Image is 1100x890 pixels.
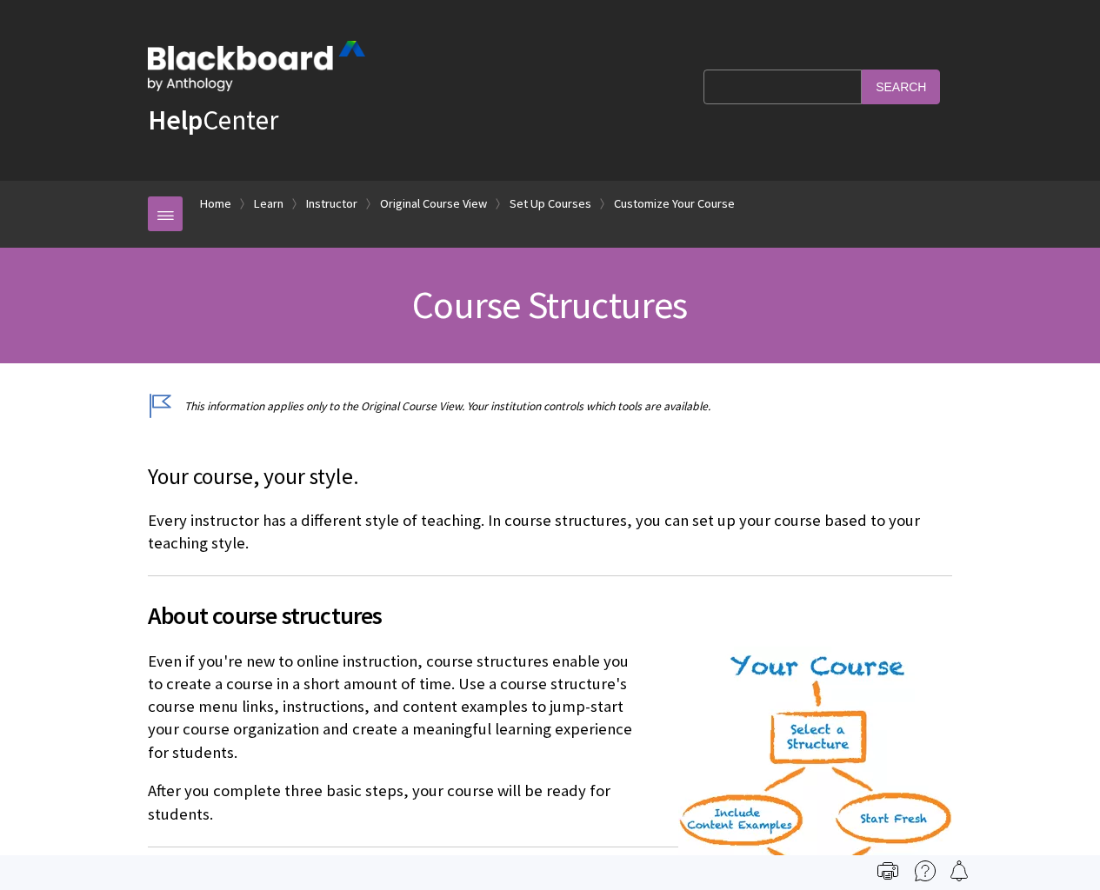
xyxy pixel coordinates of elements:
img: Follow this page [949,860,970,881]
p: Even if you're new to online instruction, course structures enable you to create a course in a sh... [148,650,952,764]
img: Blackboard by Anthology [148,41,365,91]
a: Original Course View [380,193,487,215]
a: Learn [254,193,283,215]
p: Every instructor has a different style of teaching. In course structures, you can set up your cou... [148,509,952,555]
img: More help [915,860,936,881]
a: Customize Your Course [614,193,735,215]
strong: Help [148,103,203,137]
p: Your course, your style. [148,462,952,493]
a: HelpCenter [148,103,278,137]
p: After you complete three basic steps, your course will be ready for students. [148,780,952,825]
a: Instructor [306,193,357,215]
img: Print [877,860,898,881]
a: Set Up Courses [510,193,591,215]
h2: About course structures [148,575,952,634]
input: Search [862,70,940,103]
p: This information applies only to the Original Course View. Your institution controls which tools ... [148,398,952,415]
span: Course Structures [412,281,687,329]
a: Home [200,193,231,215]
